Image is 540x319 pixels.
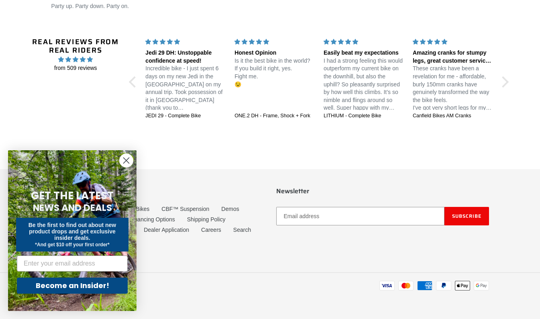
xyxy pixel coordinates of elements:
span: Party up. Party down. Party on. [51,3,129,9]
a: ONE.2 DH - Frame, Shock + Fork [234,112,314,120]
div: Honest Opinion [234,49,314,57]
span: Subscribe [452,212,481,220]
span: *And get $10 off your first order* [35,242,109,247]
button: Subscribe [444,207,489,225]
div: 5 stars [145,38,225,46]
button: Become an Insider! [17,278,128,294]
span: from 509 reviews [27,64,124,72]
a: Canfield Bikes AM Cranks [413,112,492,120]
p: I had a strong feeling this would outperform my current bike on the downhill, but also the uphill... [324,57,403,112]
p: Incredible bike - I just spent 6 days on my new Jedi in the [GEOGRAPHIC_DATA] on my annual trip. ... [145,65,225,112]
input: Enter your email address [17,256,128,272]
a: Shipping Policy [187,216,226,223]
button: Close dialog [119,153,133,168]
a: Demos [221,206,239,212]
p: Quick links [51,187,264,195]
span: NEWS AND DEALS [33,201,112,214]
a: CBF™ Suspension [161,206,209,212]
a: Dealer Application [144,227,189,233]
span: GET THE LATEST [31,188,114,203]
div: 5 stars [234,38,314,46]
input: Email address [276,207,444,225]
span: Be the first to find out about new product drops and get exclusive insider deals. [29,222,116,241]
a: Search [233,227,251,233]
span: 4.96 stars [27,55,124,64]
a: Careers [201,227,221,233]
p: Newsletter [276,187,489,195]
div: 5 stars [413,38,492,46]
div: 5 stars [324,38,403,46]
div: Easily beat my expectations [324,49,403,57]
div: Jedi 29 DH: Unstoppable confidence at speed! [145,49,225,65]
p: Is it the best bike in the world? If you build it right, yes. Fight me. 😉 [234,57,314,88]
div: Amazing cranks for stumpy legs, great customer service too [413,49,492,65]
a: JEDI 29 - Complete Bike [145,112,225,120]
a: LITHIUM - Complete Bike [324,112,403,120]
h2: Real Reviews from Real Riders [27,38,124,55]
p: These cranks have been a revelation for me - affordable, burly 150mm cranks have genuinely transf... [413,65,492,112]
